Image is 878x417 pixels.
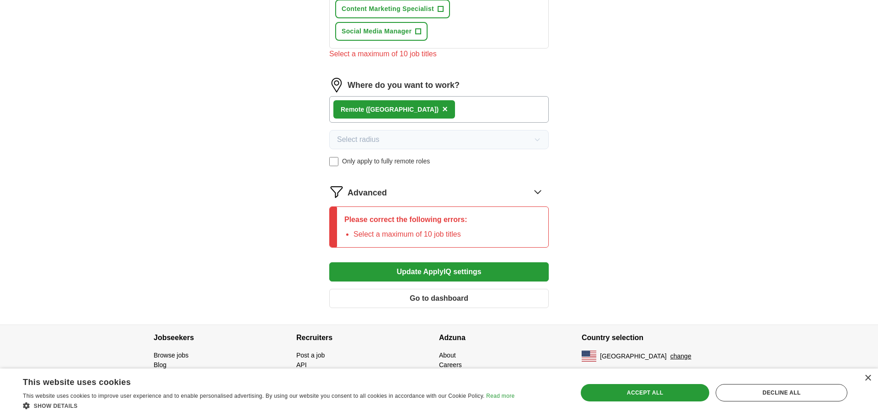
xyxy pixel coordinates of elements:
[342,27,412,36] span: Social Media Manager
[329,49,549,60] div: Select a maximum of 10 job titles
[581,384,710,401] div: Accept all
[342,157,430,166] span: Only apply to fully remote roles
[23,374,492,388] div: This website uses cookies
[34,403,78,409] span: Show details
[600,352,667,361] span: [GEOGRAPHIC_DATA]
[582,325,724,351] h4: Country selection
[154,361,166,368] a: Blog
[442,104,448,114] span: ×
[296,361,307,368] a: API
[296,352,325,359] a: Post a job
[344,214,467,225] p: Please correct the following errors:
[439,352,456,359] a: About
[342,4,434,14] span: Content Marketing Specialist
[329,262,549,282] button: Update ApplyIQ settings
[582,351,596,362] img: US flag
[329,78,344,92] img: location.png
[337,134,380,145] span: Select radius
[864,375,871,382] div: Close
[442,103,448,116] button: ×
[716,384,847,401] div: Decline all
[154,352,188,359] a: Browse jobs
[670,352,691,361] button: change
[348,187,387,199] span: Advanced
[348,79,460,92] label: Where do you want to work?
[329,157,338,166] input: Only apply to fully remote roles
[329,130,549,149] button: Select radius
[439,361,462,368] a: Careers
[23,393,485,399] span: This website uses cookies to improve user experience and to enable personalised advertising. By u...
[335,22,428,41] button: Social Media Manager
[329,289,549,308] button: Go to dashboard
[486,393,514,399] a: Read more, opens a new window
[341,105,439,114] div: Remote ([GEOGRAPHIC_DATA])
[329,184,344,199] img: filter
[353,229,467,240] li: Select a maximum of 10 job titles
[23,401,514,410] div: Show details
